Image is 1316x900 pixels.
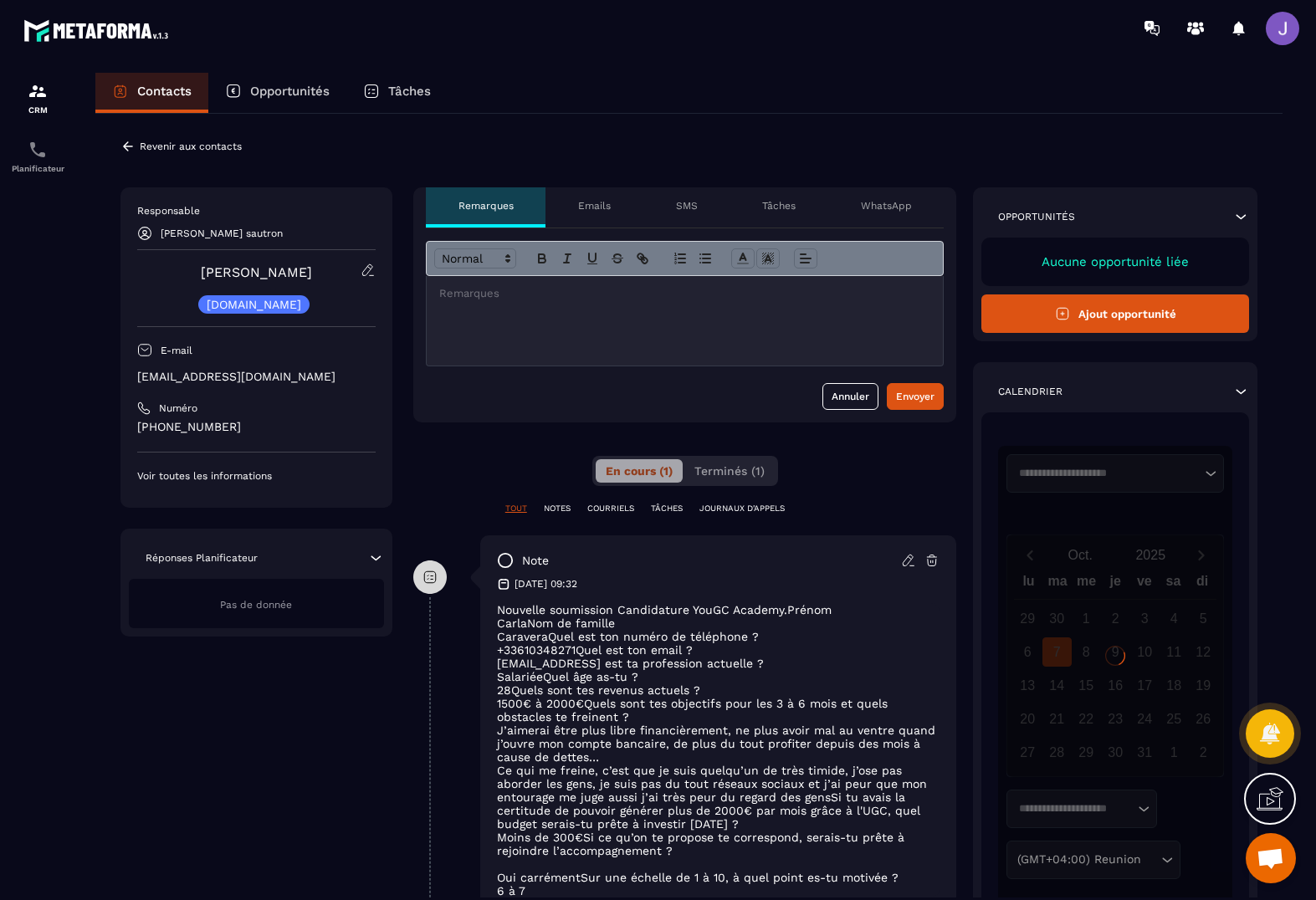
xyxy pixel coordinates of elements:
[676,199,698,212] p: SMS
[497,657,940,670] p: [EMAIL_ADDRESS] est ta profession actuelle ?
[544,503,571,514] p: NOTES
[998,210,1075,223] p: Opportunités
[137,84,192,99] p: Contacts
[497,764,940,831] p: Ce qui me freine, c’est que je suis quelqu’un de très timide, j’ose pas aborder les gens, je suis...
[4,69,71,127] a: formationformationCRM
[95,73,208,113] a: Contacts
[998,385,1063,398] p: Calendrier
[146,551,258,565] p: Réponses Planificateur
[694,464,765,478] span: Terminés (1)
[4,105,71,115] p: CRM
[861,199,912,212] p: WhatsApp
[159,401,197,415] p: Numéro
[497,616,940,630] p: CarlaNom de famille
[137,369,376,385] p: [EMAIL_ADDRESS][DOMAIN_NAME]
[497,831,940,857] p: Moins de 300€Si ce qu’on te propose te correspond, serais-tu prête à rejoindre l’accompagnement ?
[896,388,935,405] div: Envoyer
[4,127,71,186] a: schedulerschedulerPlanificateur
[515,577,577,591] p: [DATE] 09:32
[207,299,301,310] p: [DOMAIN_NAME]
[23,15,174,46] img: logo
[137,204,376,217] p: Responsable
[497,683,940,697] p: 28Quels sont tes revenus actuels ?
[578,199,611,212] p: Emails
[250,84,330,99] p: Opportunités
[497,884,940,897] p: 6 à 7
[762,199,796,212] p: Tâches
[28,140,48,160] img: scheduler
[587,503,634,514] p: COURRIELS
[606,464,673,478] span: En cours (1)
[28,81,48,101] img: formation
[522,553,549,569] p: note
[140,141,242,152] p: Revenir aux contacts
[981,294,1249,333] button: Ajout opportunité
[699,503,785,514] p: JOURNAUX D'APPELS
[458,199,514,212] p: Remarques
[388,84,431,99] p: Tâches
[998,254,1232,269] p: Aucune opportunité liée
[161,344,192,357] p: E-mail
[822,383,878,410] button: Annuler
[497,643,940,657] p: +33610348271Quel est ton email ?
[684,459,775,483] button: Terminés (1)
[4,164,71,173] p: Planificateur
[497,603,940,616] p: Nouvelle soumission Candidature YouGC Academy.Prénom
[1246,833,1296,883] div: Ouvrir le chat
[346,73,448,113] a: Tâches
[201,264,312,280] a: [PERSON_NAME]
[497,670,940,683] p: SalariéeQuel âge as-tu ?
[505,503,527,514] p: TOUT
[161,228,283,239] p: [PERSON_NAME] sautron
[887,383,944,410] button: Envoyer
[651,503,683,514] p: TÂCHES
[208,73,346,113] a: Opportunités
[137,419,376,435] p: [PHONE_NUMBER]
[497,630,940,643] p: CaraveraQuel est ton numéro de téléphone ?
[596,459,683,483] button: En cours (1)
[497,871,940,884] p: Oui carrémentSur une échelle de 1 à 10, à quel point es-tu motivée ?
[497,697,940,724] p: 1500€ à 2000€Quels sont tes objectifs pour les 3 à 6 mois et quels obstacles te freinent ?
[137,469,376,483] p: Voir toutes les informations
[497,724,940,764] p: J’aimerai être plus libre financièrement, ne plus avoir mal au ventre quand j’ouvre mon compte ba...
[220,599,292,611] span: Pas de donnée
